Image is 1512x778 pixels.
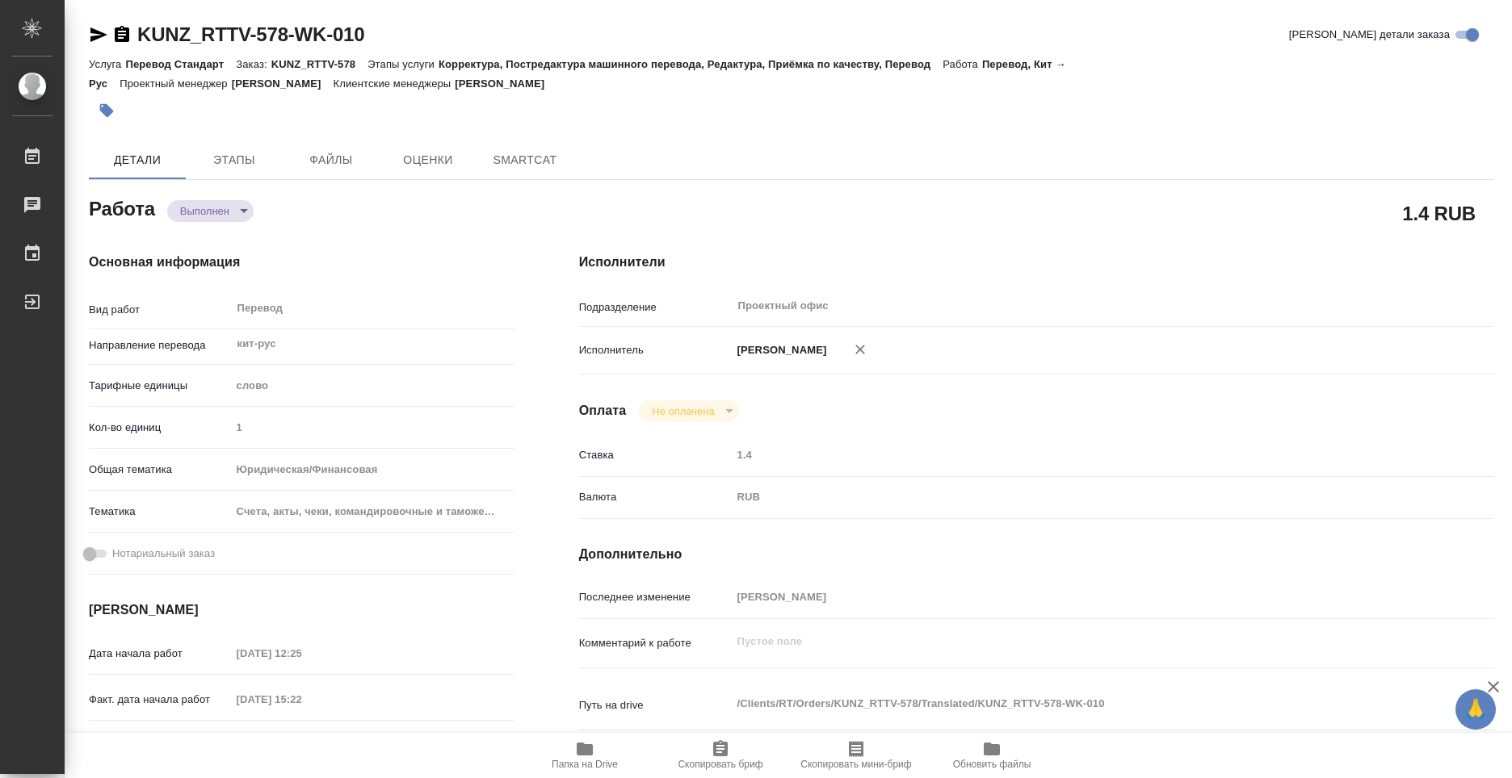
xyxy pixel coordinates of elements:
input: Пустое поле [231,416,514,439]
span: 🙏 [1462,692,1489,726]
p: [PERSON_NAME] [455,77,556,90]
span: [PERSON_NAME] детали заказа [1289,27,1450,43]
h4: Оплата [579,401,627,420]
span: Папка на Drive [552,759,618,770]
p: KUNZ_RTTV-578 [271,58,367,70]
span: Файлы [292,150,370,170]
p: Корректура, Постредактура машинного перевода, Редактура, Приёмка по качеству, Перевод [439,58,943,70]
p: Общая тематика [89,462,231,478]
p: Заказ: [236,58,271,70]
p: Перевод Стандарт [125,58,236,70]
span: Нотариальный заказ [112,546,215,562]
h4: Исполнители [579,253,1494,272]
input: Пустое поле [231,688,372,711]
div: Выполнен [167,200,254,222]
p: Дата начала работ [89,646,231,662]
p: [PERSON_NAME] [232,77,334,90]
button: Выполнен [175,204,234,218]
h2: Работа [89,193,155,222]
p: Тарифные единицы [89,378,231,394]
p: Валюта [579,489,732,505]
span: Детали [99,150,176,170]
button: Скопировать ссылку [112,25,132,44]
button: Обновить файлы [924,733,1060,778]
p: Проектный менеджер [120,77,231,90]
button: 🙏 [1455,689,1496,730]
button: Скопировать мини-бриф [788,733,924,778]
p: Тематика [89,504,231,520]
p: Кол-во единиц [89,420,231,436]
h4: Основная информация [89,253,514,272]
div: Юридическая/Финансовая [231,456,514,483]
button: Скопировать ссылку для ЯМессенджера [89,25,108,44]
p: Клиентские менеджеры [334,77,456,90]
button: Папка на Drive [517,733,653,778]
input: Пустое поле [231,642,372,665]
input: Пустое поле [732,585,1418,609]
span: SmartCat [486,150,564,170]
span: Скопировать мини-бриф [800,759,911,770]
span: Этапы [195,150,273,170]
p: Последнее изменение [579,589,732,605]
p: Услуга [89,58,125,70]
a: KUNZ_RTTV-578-WK-010 [137,23,364,45]
p: Путь на drive [579,697,732,713]
p: Факт. дата начала работ [89,692,231,708]
div: слово [231,372,514,399]
button: Скопировать бриф [653,733,788,778]
span: Оценки [389,150,467,170]
p: Комментарий к работе [579,635,732,651]
h2: 1.4 RUB [1402,199,1476,227]
span: Скопировать бриф [678,759,762,770]
p: [PERSON_NAME] [732,342,827,358]
p: Исполнитель [579,342,732,358]
p: Направление перевода [89,337,231,353]
div: Счета, акты, чеки, командировочные и таможенные документы [231,498,514,525]
p: Подразделение [579,299,732,316]
h4: Дополнительно [579,545,1494,564]
span: Обновить файлы [953,759,1031,770]
p: Ставка [579,447,732,463]
input: Пустое поле [732,443,1418,466]
p: Работа [943,58,982,70]
input: Пустое поле [231,730,372,753]
button: Удалить исполнителя [842,332,878,367]
div: RUB [732,483,1418,511]
p: Этапы услуги [367,58,439,70]
p: Вид работ [89,302,231,318]
button: Добавить тэг [89,93,124,128]
textarea: /Clients/RT/Orders/KUNZ_RTTV-578/Translated/KUNZ_RTTV-578-WK-010 [732,690,1418,717]
div: Выполнен [639,400,738,422]
button: Не оплачена [647,404,719,418]
h4: [PERSON_NAME] [89,600,514,620]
